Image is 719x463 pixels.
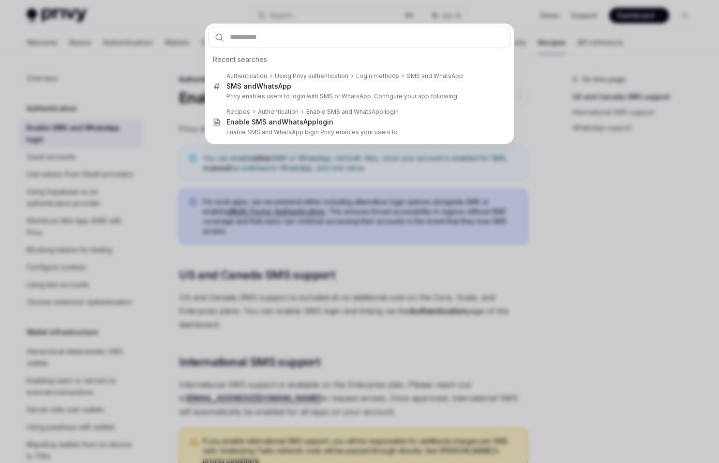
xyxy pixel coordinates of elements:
[226,93,491,100] p: Privy enables users to login with SMS or WhatsApp. Configure your app following
[226,118,333,126] div: Enable SMS and login
[256,82,291,90] b: WhatsApp
[275,72,348,80] div: Using Privy authentication
[282,118,316,126] b: WhatsApp
[226,72,267,80] div: Authentication
[226,82,291,91] div: SMS and
[213,55,267,64] span: Recent searches
[226,128,491,136] p: Enable SMS and WhatsApp login Privy enables your users to
[258,108,299,116] div: Authentication
[306,108,399,116] div: Enable SMS and WhatsApp login
[226,108,250,116] div: Recipes
[407,72,463,80] div: SMS and WhatsApp
[356,72,399,80] div: Login methods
